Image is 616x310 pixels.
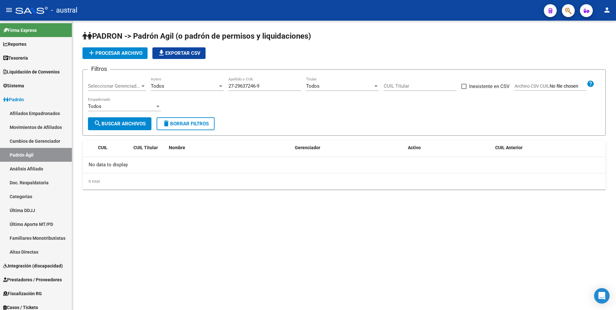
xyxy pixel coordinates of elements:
[88,50,142,56] span: Procesar archivo
[495,145,523,150] span: CUIL Anterior
[3,82,24,89] span: Sistema
[133,145,158,150] span: CUIL Titular
[82,47,148,59] button: Procesar archivo
[88,83,140,89] span: Seleccionar Gerenciador
[594,288,610,304] div: Open Intercom Messenger
[98,145,108,150] span: CUIL
[88,49,95,57] mat-icon: add
[3,262,63,269] span: Integración (discapacidad)
[515,83,550,89] span: Archivo CSV CUIL
[3,290,42,297] span: Fiscalización RG
[157,117,215,130] button: Borrar Filtros
[162,120,170,127] mat-icon: delete
[166,141,292,155] datatable-header-cell: Nombre
[493,141,606,155] datatable-header-cell: CUIL Anterior
[550,83,587,89] input: Archivo CSV CUIL
[162,121,209,127] span: Borrar Filtros
[152,47,206,59] button: Exportar CSV
[158,49,165,57] mat-icon: file_download
[94,121,146,127] span: Buscar Archivos
[51,3,77,17] span: - austral
[3,276,62,283] span: Prestadores / Proveedores
[587,80,594,88] mat-icon: help
[3,27,37,34] span: Firma Express
[3,96,24,103] span: Padrón
[292,141,405,155] datatable-header-cell: Gerenciador
[131,141,166,155] datatable-header-cell: CUIL Titular
[408,145,421,150] span: Activo
[3,68,60,75] span: Liquidación de Convenios
[82,173,606,189] div: 0 total
[95,141,131,155] datatable-header-cell: CUIL
[158,50,200,56] span: Exportar CSV
[88,117,151,130] button: Buscar Archivos
[295,145,320,150] span: Gerenciador
[88,64,110,73] h3: Filtros
[169,145,185,150] span: Nombre
[469,82,510,90] span: Inexistente en CSV
[5,6,13,14] mat-icon: menu
[88,103,101,109] span: Todos
[82,32,311,41] span: PADRON -> Padrón Agil (o padrón de permisos y liquidaciones)
[3,41,26,48] span: Reportes
[3,54,28,62] span: Tesorería
[151,83,164,89] span: Todos
[82,157,606,173] div: No data to display
[405,141,493,155] datatable-header-cell: Activo
[94,120,101,127] mat-icon: search
[306,83,320,89] span: Todos
[603,6,611,14] mat-icon: person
